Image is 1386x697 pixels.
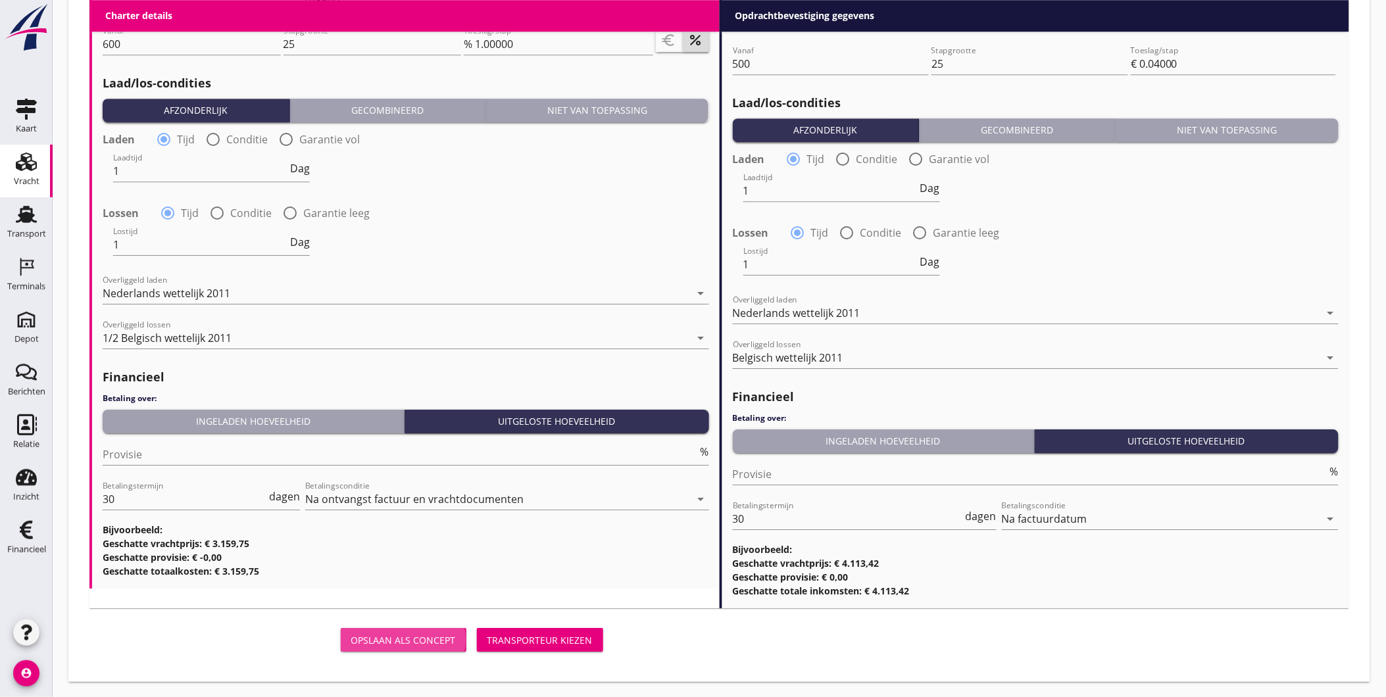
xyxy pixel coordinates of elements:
span: Dag [290,163,310,174]
strong: Lossen [103,206,139,220]
label: Tijd [177,133,195,146]
button: Gecombineerd [290,99,486,122]
input: Toeslag/stap [475,34,653,55]
div: Uitgeloste hoeveelheid [1136,13,1250,25]
div: Afzonderlijk [738,123,914,137]
div: Uitgeloste hoeveelheid [410,414,703,428]
button: Transporteur kiezen [477,628,603,652]
button: Niet van toepassing [486,99,709,122]
h3: Geschatte totale inkomsten: € 4.113,42 [733,584,1339,598]
input: Lostijd [113,234,287,255]
input: Vanaf [103,34,281,55]
i: arrow_drop_down [1323,511,1339,527]
button: Gecombineerd [920,118,1116,142]
i: euro [661,32,677,48]
i: arrow_drop_down [693,330,709,346]
h2: Financieel [733,388,1339,406]
label: Garantie leeg [933,226,1000,239]
input: Lostijd [743,254,918,275]
i: arrow_drop_down [1323,305,1339,321]
div: Ingeladen hoeveelheid [738,434,1029,448]
h3: Bijvoorbeeld: [103,523,709,537]
div: Transporteur kiezen [487,633,593,647]
input: Stapgrootte [931,53,1128,74]
label: Conditie [230,206,272,220]
div: Relatie [13,440,39,448]
button: Afzonderlijk [103,99,290,122]
label: Garantie vol [929,153,990,166]
h3: Geschatte totaalkosten: € 3.159,75 [103,564,709,578]
input: Laadtijd [743,180,918,201]
div: Inzicht [13,493,39,501]
label: Tijd [181,206,199,220]
i: clear [1302,11,1318,27]
div: Financieel [7,545,46,554]
input: Betalingstermijn [103,489,266,510]
input: Provisie [103,444,698,465]
span: Dag [920,256,940,267]
img: logo-small.a267ee39.svg [3,3,50,52]
h3: Geschatte vrachtprijs: € 3.159,75 [103,537,709,550]
div: Depot [14,335,39,343]
label: Conditie [856,153,898,166]
div: € [1131,56,1139,72]
i: clear [1102,11,1118,27]
div: FOD Economie [733,13,806,25]
label: Tijd [807,153,825,166]
div: Berichten [8,387,45,396]
div: dagen [963,511,997,521]
div: % [464,36,475,52]
i: clear [899,11,914,27]
div: Opslaan als concept [351,633,456,647]
input: Betalingstermijn [733,508,963,529]
h3: Bijvoorbeeld: [733,542,1339,556]
input: Provisie [733,464,1328,485]
i: arrow_drop_down [1120,11,1136,27]
strong: Laden [103,133,135,146]
div: 1/2 Belgisch wettelijk 2011 [103,332,232,344]
input: Stapgrootte [284,34,462,55]
button: Ingeladen hoeveelheid [733,429,1035,453]
label: Garantie leeg [303,206,370,220]
label: Conditie [860,226,902,239]
div: Niet van toepassing [1121,123,1333,137]
div: Gecombineerd [925,123,1110,137]
div: Kaart [16,124,37,133]
i: arrow_drop_down [917,11,933,27]
div: Gecombineerd [295,103,480,117]
div: % [698,446,709,457]
div: Niet van toepassing [491,103,704,117]
h3: Geschatte vrachtprijs: € 4.113,42 [733,556,1339,570]
i: account_circle [13,660,39,686]
i: arrow_drop_down [1323,350,1339,366]
label: Garantie vol [299,133,360,146]
h3: Geschatte provisie: € 0,00 [733,570,1339,584]
strong: Laden [733,153,765,166]
h2: Laad/los-condities [733,94,1339,112]
span: Dag [920,183,940,193]
input: Toeslag/stap [1139,53,1336,74]
div: Afzonderlijk [108,103,284,117]
div: Vracht [14,177,39,185]
button: Opslaan als concept [341,628,466,652]
i: arrow_drop_down [693,285,709,301]
div: Nederlands wettelijk 2011 [103,287,230,299]
input: Laadtijd [113,160,287,181]
h3: Geschatte provisie: € -0,00 [103,550,709,564]
div: Transport [7,229,46,238]
h4: Betaling over: [103,393,709,404]
i: percent [688,32,704,48]
div: % [1327,466,1339,477]
div: dagen [266,491,300,502]
div: Terminals [7,282,45,291]
button: Niet van toepassing [1116,118,1339,142]
h2: Financieel [103,368,709,386]
div: Belgisch wettelijk 2011 [733,352,843,364]
div: Gemiddelde laatste maand [935,13,1070,25]
button: Afzonderlijk [733,118,920,142]
button: Uitgeloste hoeveelheid [405,410,708,433]
label: Tijd [811,226,829,239]
button: Ingeladen hoeveelheid [103,410,405,433]
strong: Lossen [733,226,769,239]
i: arrow_drop_down [693,491,709,507]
